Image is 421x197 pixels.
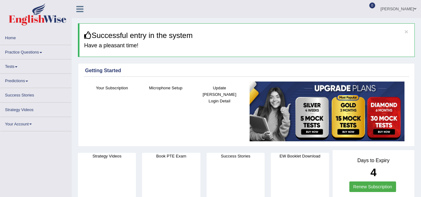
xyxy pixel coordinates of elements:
[0,59,71,72] a: Tests
[142,85,190,91] h4: Microphone Setup
[0,31,71,43] a: Home
[250,82,405,142] img: small5.jpg
[0,45,71,57] a: Practice Questions
[0,74,71,86] a: Predictions
[371,166,376,178] b: 4
[369,2,376,8] span: 0
[88,85,136,91] h4: Your Subscription
[78,153,136,159] h4: Strategy Videos
[271,153,329,159] h4: EW Booklet Download
[85,67,408,74] div: Getting Started
[196,85,243,104] h4: Update [PERSON_NAME] Login Detail
[404,28,408,35] button: ×
[339,158,408,163] h4: Days to Expiry
[84,43,410,49] h4: Have a pleasant time!
[207,153,265,159] h4: Success Stories
[349,181,396,192] a: Renew Subscription
[0,117,71,129] a: Your Account
[84,31,410,40] h3: Successful entry in the system
[142,153,200,159] h4: Book PTE Exam
[0,88,71,100] a: Success Stories
[0,103,71,115] a: Strategy Videos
